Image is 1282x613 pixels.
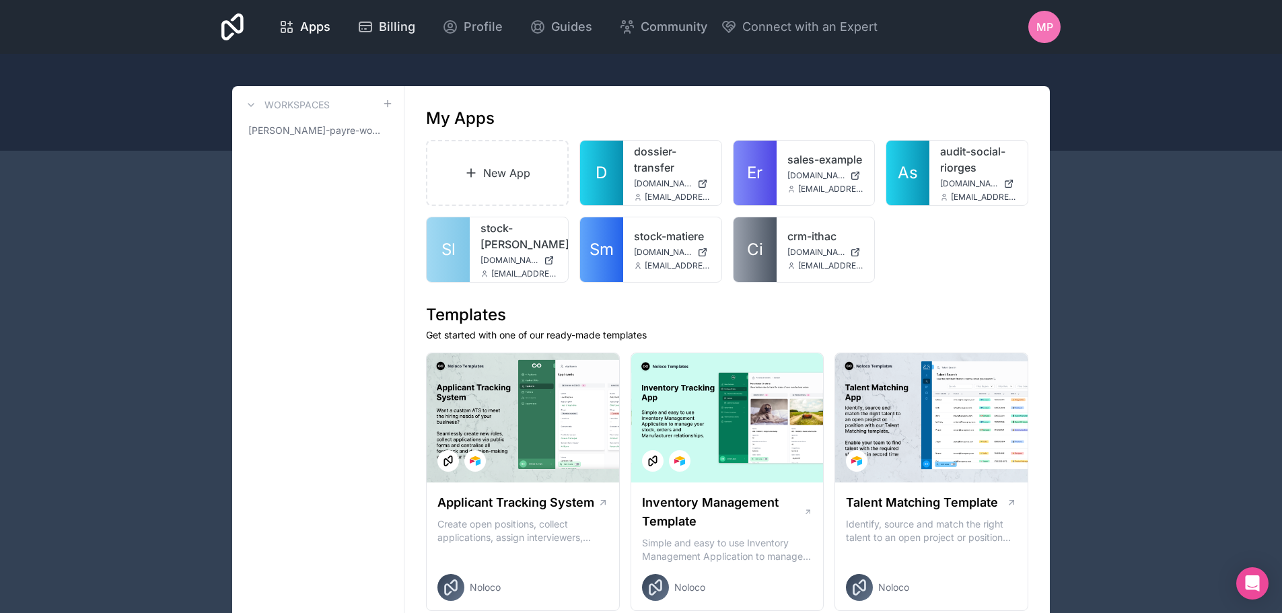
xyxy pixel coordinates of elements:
[721,17,878,36] button: Connect with an Expert
[940,143,1017,176] a: audit-social-riorges
[787,228,864,244] a: crm-ithac
[846,493,998,512] h1: Talent Matching Template
[940,178,998,189] span: [DOMAIN_NAME]
[243,118,393,143] a: [PERSON_NAME]-payre-workspace
[426,328,1028,342] p: Get started with one of our ready-made templates
[645,260,711,271] span: [EMAIL_ADDRESS][DOMAIN_NAME]
[431,12,513,42] a: Profile
[634,178,692,189] span: [DOMAIN_NAME]
[798,184,864,194] span: [EMAIL_ADDRESS][DOMAIN_NAME]
[846,517,1017,544] p: Identify, source and match the right talent to an open project or position with our Talent Matchi...
[480,255,538,266] span: [DOMAIN_NAME][PERSON_NAME]
[674,456,685,466] img: Airtable Logo
[596,162,607,184] span: D
[787,170,864,181] a: [DOMAIN_NAME]
[470,581,501,594] span: Noloco
[426,140,569,206] a: New App
[248,124,382,137] span: [PERSON_NAME]-payre-workspace
[951,192,1017,203] span: [EMAIL_ADDRESS][DOMAIN_NAME]
[734,217,777,282] a: Ci
[634,143,711,176] a: dossier-transfer
[470,456,480,466] img: Airtable Logo
[347,12,426,42] a: Billing
[480,255,557,266] a: [DOMAIN_NAME][PERSON_NAME]
[898,162,918,184] span: As
[300,17,330,36] span: Apps
[878,581,909,594] span: Noloco
[480,220,557,252] a: stock-[PERSON_NAME]
[734,141,777,205] a: Er
[634,228,711,244] a: stock-matiere
[742,17,878,36] span: Connect with an Expert
[798,260,864,271] span: [EMAIL_ADDRESS][DOMAIN_NAME]
[645,192,711,203] span: [EMAIL_ADDRESS][DOMAIN_NAME]
[634,247,692,258] span: [DOMAIN_NAME]
[590,239,614,260] span: Sm
[642,536,813,563] p: Simple and easy to use Inventory Management Application to manage your stock, orders and Manufact...
[1236,567,1269,600] div: Open Intercom Messenger
[437,517,608,544] p: Create open positions, collect applications, assign interviewers, centralise candidate feedback a...
[747,239,763,260] span: Ci
[787,170,845,181] span: [DOMAIN_NAME]
[464,17,503,36] span: Profile
[580,217,623,282] a: Sm
[551,17,592,36] span: Guides
[426,304,1028,326] h1: Templates
[268,12,341,42] a: Apps
[851,456,862,466] img: Airtable Logo
[580,141,623,205] a: D
[1036,19,1053,35] span: MP
[787,247,845,258] span: [DOMAIN_NAME]
[787,247,864,258] a: [DOMAIN_NAME]
[674,581,705,594] span: Noloco
[787,151,864,168] a: sales-example
[608,12,718,42] a: Community
[642,493,804,531] h1: Inventory Management Template
[940,178,1017,189] a: [DOMAIN_NAME]
[426,108,495,129] h1: My Apps
[243,97,330,113] a: Workspaces
[379,17,415,36] span: Billing
[641,17,707,36] span: Community
[634,247,711,258] a: [DOMAIN_NAME]
[427,217,470,282] a: Sl
[519,12,603,42] a: Guides
[441,239,456,260] span: Sl
[491,268,557,279] span: [EMAIL_ADDRESS][DOMAIN_NAME]
[264,98,330,112] h3: Workspaces
[747,162,762,184] span: Er
[886,141,929,205] a: As
[437,493,594,512] h1: Applicant Tracking System
[634,178,711,189] a: [DOMAIN_NAME]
